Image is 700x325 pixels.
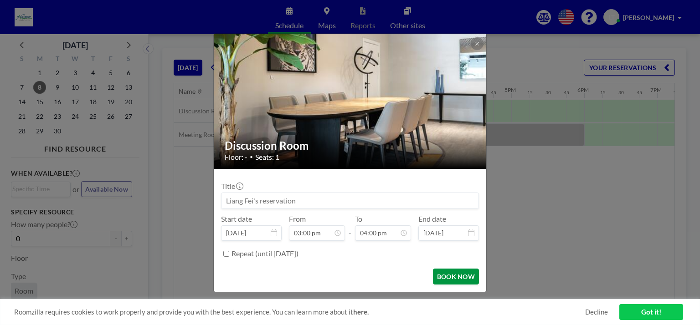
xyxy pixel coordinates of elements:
a: Got it! [619,304,683,320]
a: Decline [585,308,608,316]
h2: Discussion Room [225,139,476,152]
span: Seats: 1 [255,152,279,162]
label: Title [221,182,242,191]
button: BOOK NOW [433,269,479,284]
img: 537.jpg [214,10,487,192]
label: Repeat (until [DATE]) [232,249,299,258]
span: Floor: - [225,152,247,162]
span: Roomzilla requires cookies to work properly and provide you with the best experience. You can lea... [14,308,585,316]
label: To [355,214,362,223]
span: • [250,153,253,160]
label: End date [418,214,446,223]
label: From [289,214,306,223]
span: - [349,218,351,238]
label: Start date [221,214,252,223]
input: Liang Fei's reservation [221,193,479,208]
a: here. [353,308,369,316]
